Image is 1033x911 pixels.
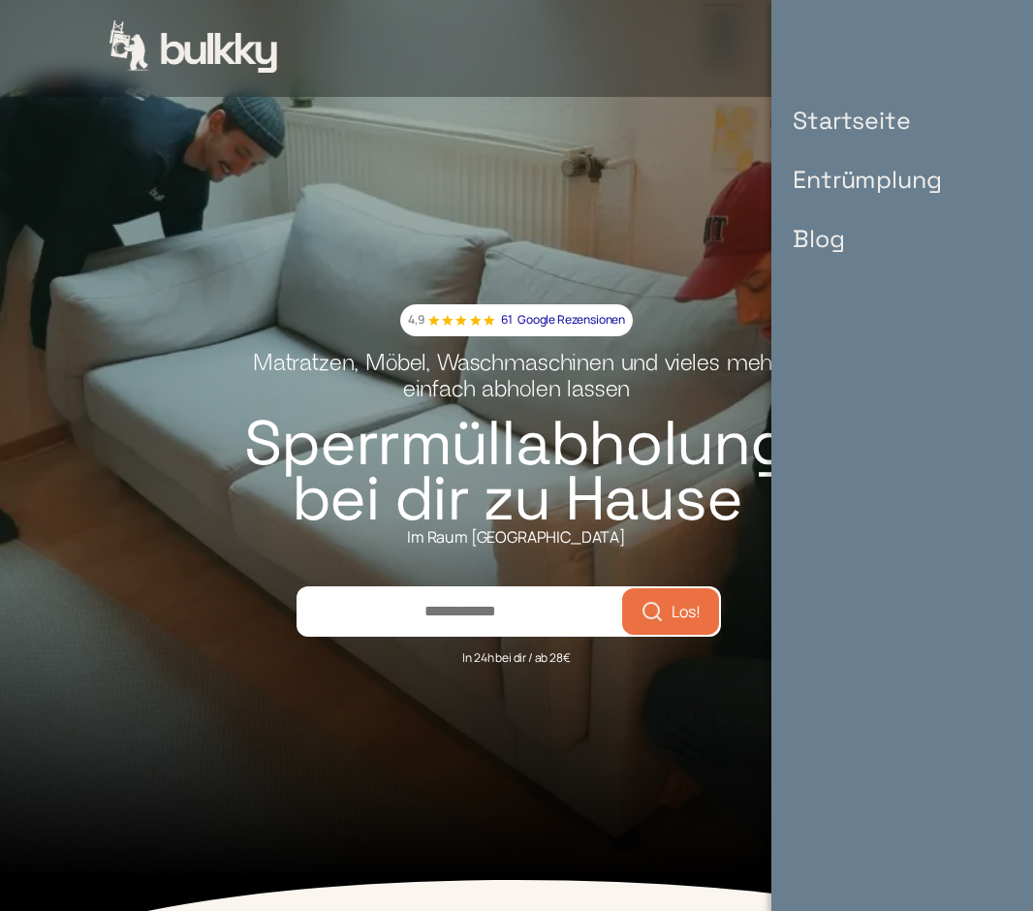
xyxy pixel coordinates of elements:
[253,352,780,416] h2: Matratzen, Möbel, Waschmaschinen und vieles mehr einfach abholen lassen
[773,209,960,268] a: Blog
[501,310,513,330] p: 61
[626,592,715,631] button: Los!
[408,310,424,330] p: 4,9
[407,527,626,548] div: Im Raum [GEOGRAPHIC_DATA]
[517,310,625,330] p: Google Rezensionen
[462,637,570,669] div: In 24h bei dir / ab 28€
[237,416,796,527] h1: Sperrmüllabholung bei dir zu Hause
[773,150,960,209] a: Entrümplung
[672,604,701,619] span: Los!
[773,91,960,150] a: Startseite
[110,20,280,77] a: home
